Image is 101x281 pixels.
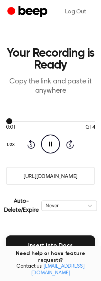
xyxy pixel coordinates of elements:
button: Insert into Docs [6,235,95,256]
p: Copy the link and paste it anywhere [6,77,95,96]
span: 0:14 [85,124,95,132]
h1: Your Recording is Ready [6,47,95,71]
span: 0:01 [6,124,16,132]
button: 1.0x [6,138,17,151]
span: Contact us [4,264,97,277]
div: Never [46,202,79,209]
a: Log Out [58,3,94,21]
a: [EMAIL_ADDRESS][DOMAIN_NAME] [31,264,85,276]
p: Auto-Delete/Expire [4,197,39,215]
a: Beep [7,5,49,19]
